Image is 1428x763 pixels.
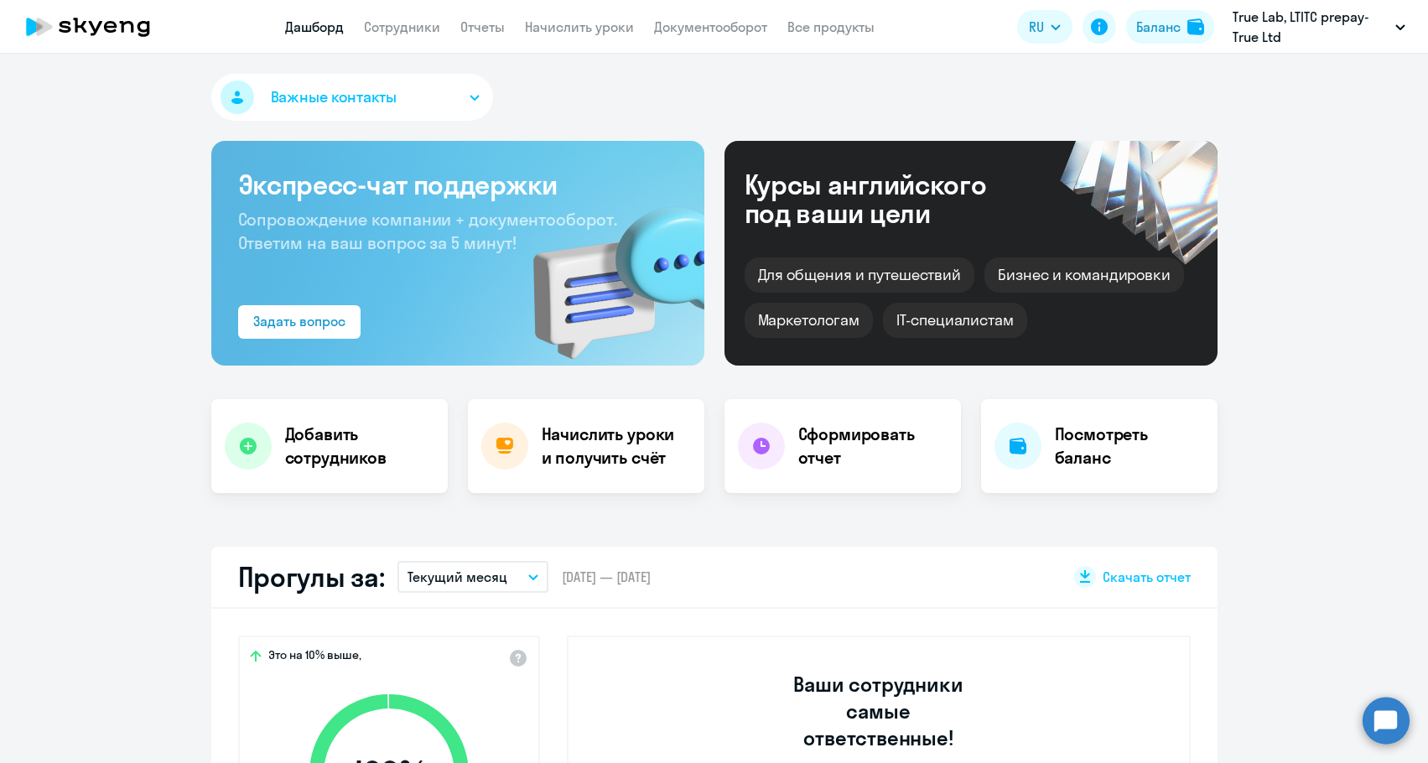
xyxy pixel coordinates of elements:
[771,671,986,751] h3: Ваши сотрудники самые ответственные!
[1029,17,1044,37] span: RU
[525,18,634,35] a: Начислить уроки
[238,560,385,594] h2: Прогулы за:
[285,423,434,470] h4: Добавить сотрудников
[745,303,873,338] div: Маркетологам
[408,567,507,587] p: Текущий месяц
[798,423,948,470] h4: Сформировать отчет
[745,170,1031,227] div: Курсы английского под ваши цели
[1055,423,1204,470] h4: Посмотреть баланс
[654,18,767,35] a: Документооборот
[1126,10,1214,44] button: Балансbalance
[268,647,361,667] span: Это на 10% выше,
[1136,17,1181,37] div: Баланс
[238,168,678,201] h3: Экспресс-чат поддержки
[285,18,344,35] a: Дашборд
[238,305,361,339] button: Задать вопрос
[271,86,397,108] span: Важные контакты
[1187,18,1204,35] img: balance
[562,568,651,586] span: [DATE] — [DATE]
[787,18,875,35] a: Все продукты
[238,209,617,253] span: Сопровождение компании + документооборот. Ответим на ваш вопрос за 5 минут!
[1103,568,1191,586] span: Скачать отчет
[1017,10,1072,44] button: RU
[397,561,548,593] button: Текущий месяц
[509,177,704,366] img: bg-img
[883,303,1027,338] div: IT-специалистам
[1224,7,1414,47] button: True Lab, LTITC prepay-True Ltd
[364,18,440,35] a: Сотрудники
[460,18,505,35] a: Отчеты
[542,423,688,470] h4: Начислить уроки и получить счёт
[211,74,493,121] button: Важные контакты
[1233,7,1389,47] p: True Lab, LTITC prepay-True Ltd
[253,311,345,331] div: Задать вопрос
[984,257,1184,293] div: Бизнес и командировки
[745,257,975,293] div: Для общения и путешествий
